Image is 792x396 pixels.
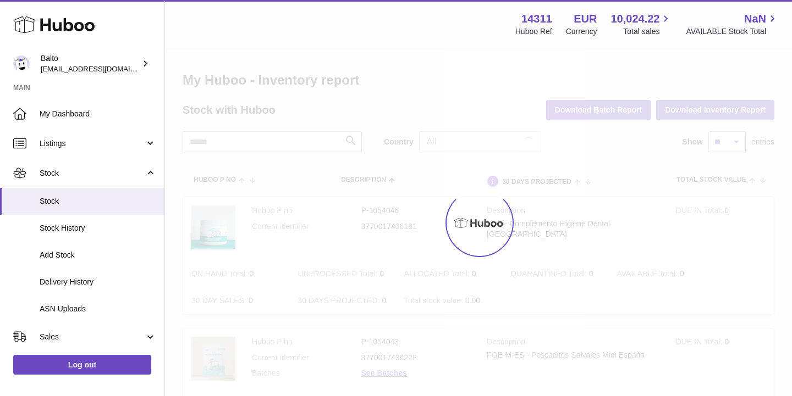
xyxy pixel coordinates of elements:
span: NaN [744,12,766,26]
div: Currency [566,26,597,37]
strong: EUR [574,12,597,26]
span: Add Stock [40,250,156,260]
span: [EMAIL_ADDRESS][DOMAIN_NAME] [41,64,162,73]
span: 10,024.22 [610,12,659,26]
div: Huboo Ref [515,26,552,37]
a: Log out [13,355,151,375]
span: Delivery History [40,277,156,287]
span: My Dashboard [40,109,156,119]
span: ASN Uploads [40,304,156,314]
span: Stock [40,168,145,179]
span: Listings [40,138,145,149]
a: 10,024.22 Total sales [610,12,672,37]
span: Stock [40,196,156,207]
span: Stock History [40,223,156,233]
span: Sales [40,332,145,342]
a: NaN AVAILABLE Stock Total [686,12,779,37]
div: Balto [41,53,140,74]
span: Total sales [623,26,672,37]
strong: 14311 [521,12,552,26]
span: AVAILABLE Stock Total [686,26,779,37]
img: ops@balto.fr [13,55,30,72]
